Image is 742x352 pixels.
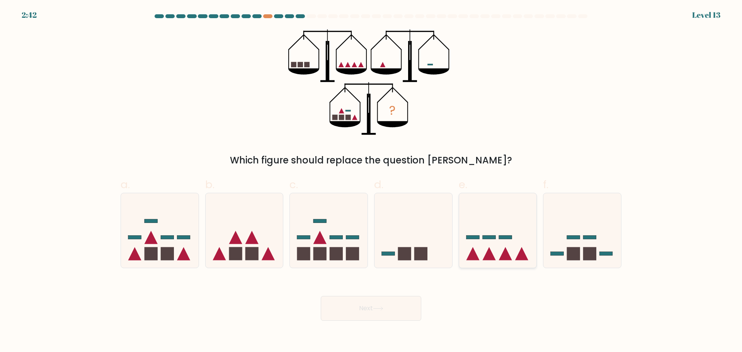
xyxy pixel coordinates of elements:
[125,153,617,167] div: Which figure should replace the question [PERSON_NAME]?
[321,296,421,321] button: Next
[390,102,396,119] tspan: ?
[374,177,383,192] span: d.
[289,177,298,192] span: c.
[459,177,467,192] span: e.
[121,177,130,192] span: a.
[543,177,548,192] span: f.
[205,177,214,192] span: b.
[692,9,720,21] div: Level 13
[22,9,37,21] div: 2:42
